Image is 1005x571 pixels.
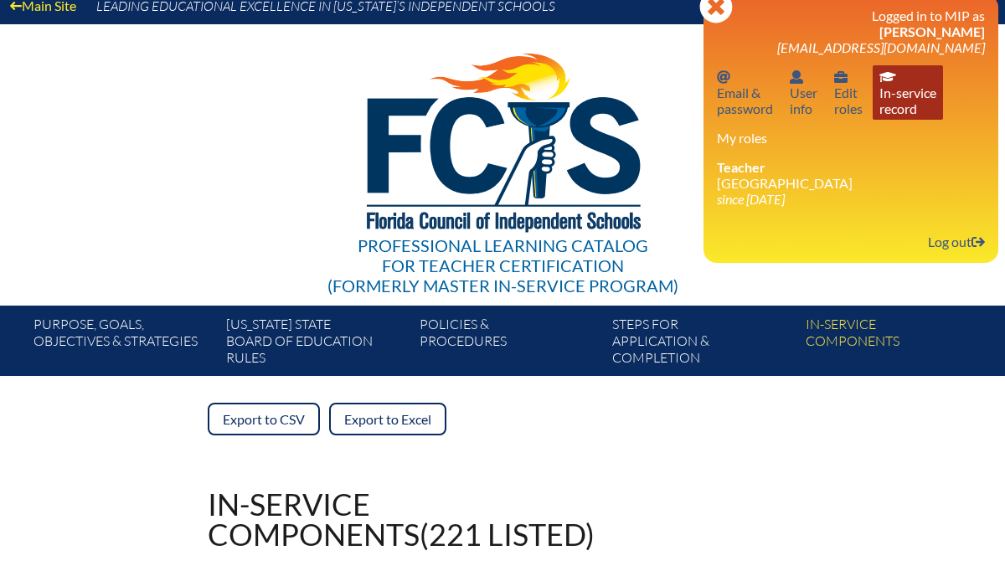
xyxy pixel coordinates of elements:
[710,65,780,120] a: Email passwordEmail &password
[799,312,992,376] a: In-servicecomponents
[717,159,985,207] li: [GEOGRAPHIC_DATA]
[208,489,595,549] h1: In-service components (221 listed)
[717,130,985,146] h3: My roles
[777,39,985,55] span: [EMAIL_ADDRESS][DOMAIN_NAME]
[783,65,824,120] a: User infoUserinfo
[827,65,869,120] a: User infoEditroles
[717,70,730,84] svg: Email password
[27,312,219,376] a: Purpose, goals,objectives & strategies
[717,159,765,175] span: Teacher
[329,403,446,435] a: Export to Excel
[606,312,798,376] a: Steps forapplication & completion
[971,235,985,249] svg: Log out
[717,191,785,207] i: since [DATE]
[790,70,803,84] svg: User info
[879,70,896,84] svg: In-service record
[717,8,985,55] h3: Logged in to MIP as
[321,21,685,299] a: Professional Learning Catalog for Teacher Certification(formerly Master In-service Program)
[834,70,848,84] svg: User info
[413,312,606,376] a: Policies &Procedures
[208,403,320,435] a: Export to CSV
[330,24,676,253] img: FCISlogo221.eps
[382,255,624,275] span: for Teacher Certification
[219,312,412,376] a: [US_STATE] StateBoard of Education rules
[921,230,992,253] a: Log outLog out
[873,65,943,120] a: In-service recordIn-servicerecord
[327,235,678,296] div: Professional Learning Catalog (formerly Master In-service Program)
[879,23,985,39] span: [PERSON_NAME]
